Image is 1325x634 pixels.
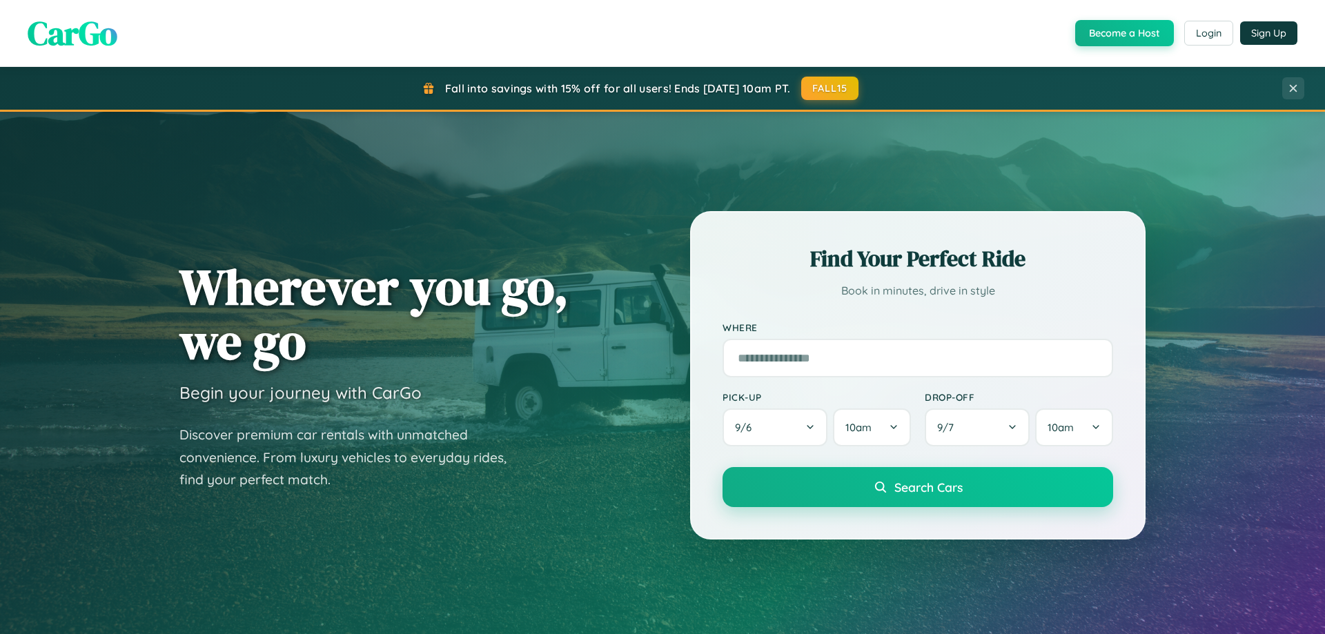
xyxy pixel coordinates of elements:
[1240,21,1297,45] button: Sign Up
[925,391,1113,403] label: Drop-off
[179,382,422,403] h3: Begin your journey with CarGo
[445,81,791,95] span: Fall into savings with 15% off for all users! Ends [DATE] 10am PT.
[723,244,1113,274] h2: Find Your Perfect Ride
[723,281,1113,301] p: Book in minutes, drive in style
[845,421,872,434] span: 10am
[894,479,963,495] span: Search Cars
[735,421,758,434] span: 9 / 6
[925,408,1030,446] button: 9/7
[1035,408,1113,446] button: 10am
[723,408,827,446] button: 9/6
[723,321,1113,333] label: Where
[1048,421,1074,434] span: 10am
[833,408,911,446] button: 10am
[723,391,911,403] label: Pick-up
[937,421,961,434] span: 9 / 7
[1075,20,1174,46] button: Become a Host
[723,467,1113,507] button: Search Cars
[28,10,117,56] span: CarGo
[179,424,524,491] p: Discover premium car rentals with unmatched convenience. From luxury vehicles to everyday rides, ...
[801,77,859,100] button: FALL15
[179,259,569,368] h1: Wherever you go, we go
[1184,21,1233,46] button: Login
